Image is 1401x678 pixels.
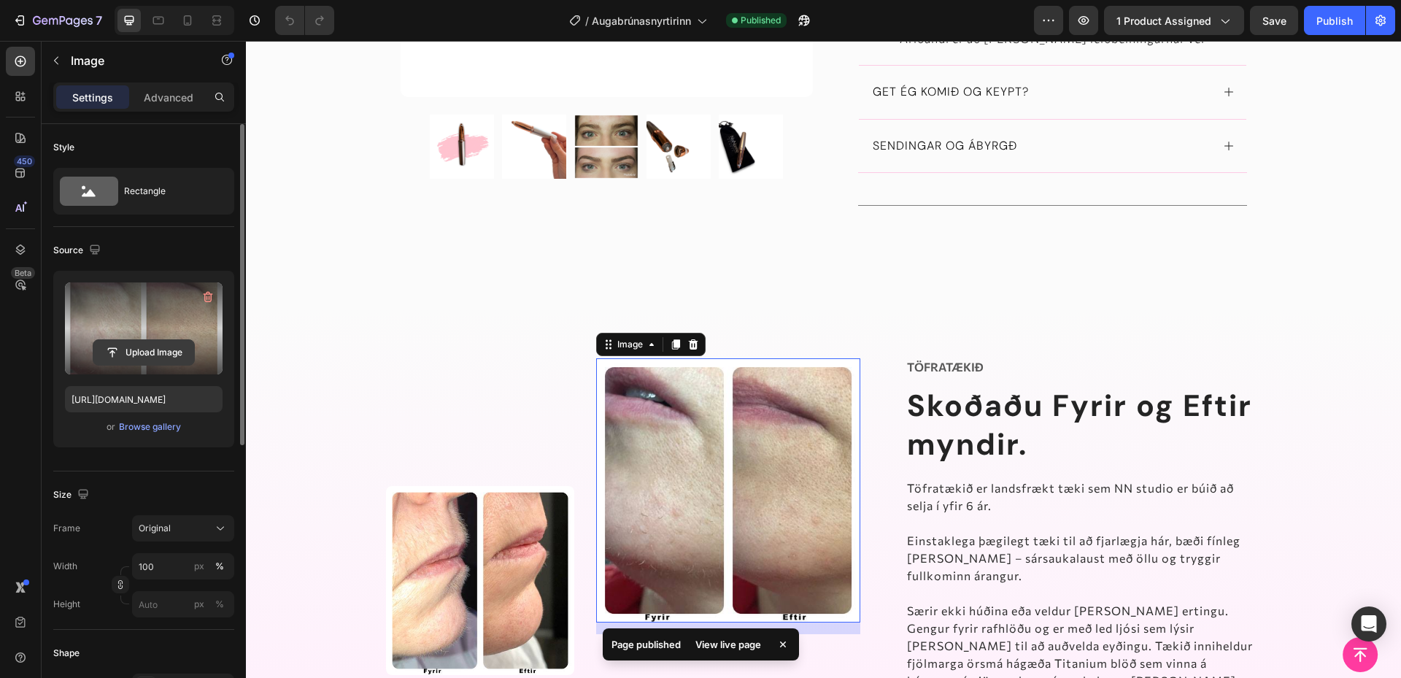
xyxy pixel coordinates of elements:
div: Publish [1316,13,1353,28]
div: Open Intercom Messenger [1351,606,1386,642]
p: Töfratækið [661,319,1014,334]
div: Undo/Redo [275,6,334,35]
p: Særir ekki húðina eða veldur [PERSON_NAME] ertingu. Gengur fyrir rafhlöðu og er með led ljósi sem... [661,561,1014,649]
div: Rectangle [124,174,213,208]
div: Browse gallery [119,420,181,434]
button: Original [132,515,234,542]
button: Publish [1304,6,1365,35]
span: 1 product assigned [1116,13,1211,28]
div: Beta [11,267,35,279]
span: / [585,13,589,28]
h2: Skoðaðu Fyrir og Eftir myndir. [660,344,1016,425]
p: Page published [611,637,681,652]
div: View live page [687,634,770,655]
div: Source [53,241,104,261]
p: Settings [72,90,113,105]
span: Save [1262,15,1286,27]
div: 450 [14,155,35,167]
span: Augabrúnasnyrtirinn [592,13,691,28]
div: Image [368,297,400,310]
label: Frame [53,522,80,535]
button: px [211,558,228,575]
img: Tofrataekid_fyrir_og_eftir.jpg [350,317,614,582]
button: % [190,558,208,575]
p: Image [71,52,195,69]
span: Published [741,14,781,27]
p: Get ég komið og keypt? [627,44,783,59]
button: 7 [6,6,109,35]
p: Advanced [144,90,193,105]
iframe: Design area [246,41,1401,678]
p: 7 [96,12,102,29]
div: px [194,560,204,573]
button: 1 product assigned [1104,6,1244,35]
div: Shape [53,647,80,660]
img: Tofra_fyrir_og_efatir.jpg [140,445,329,634]
input: px% [132,553,234,579]
button: Browse gallery [118,420,182,434]
div: px [194,598,204,611]
span: Original [139,522,171,535]
button: Save [1250,6,1298,35]
p: Töfratækið er landsfrækt tæki sem NN studio er búið að selja í yfir 6 ár. [661,439,1014,474]
div: Style [53,141,74,154]
div: Size [53,485,92,505]
button: % [190,596,208,613]
button: Upload Image [93,339,195,366]
p: Sendingar og ábyrgð [627,98,771,113]
label: Height [53,598,80,611]
button: px [211,596,228,613]
label: Width [53,560,77,573]
p: Einstaklega þægilegt tæki til að fjarlægja hár, bæði fínleg [PERSON_NAME] – sársaukalaust með öll... [661,491,1014,544]
div: % [215,598,224,611]
input: px% [132,591,234,617]
input: https://example.com/image.jpg [65,386,223,412]
div: % [215,560,224,573]
span: or [107,418,115,436]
